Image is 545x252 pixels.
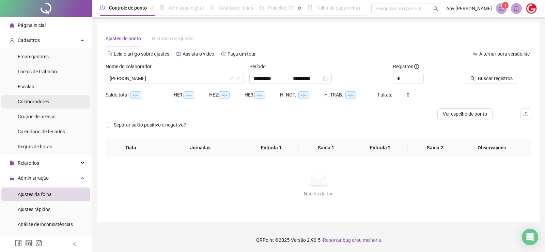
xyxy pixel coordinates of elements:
[229,76,233,80] span: filter
[176,51,181,56] span: youtube
[219,5,253,11] span: Gestão de férias
[18,222,73,227] span: Análise de inconsistências
[10,23,14,28] span: home
[18,99,49,104] span: Colaboradores
[110,73,240,84] span: JONH MAX RODRIGUES DE ARAUJO
[298,91,309,99] span: --:--
[465,73,518,84] button: Buscar registros
[345,91,356,99] span: --:--
[106,36,141,41] span: Ajustes de ponto
[18,23,46,28] span: Página inicial
[443,110,487,118] span: Ver espelho de ponto
[437,108,493,119] button: Ver espelho de ponto
[18,192,52,197] span: Ajustes da folha
[106,138,156,157] th: Data
[114,51,169,57] span: Leia o artigo sobre ajustes
[174,91,209,99] div: HE 1:
[183,51,214,57] span: Assista o vídeo
[18,69,57,74] span: Locais de trabalho
[393,63,419,70] span: Registros
[513,5,519,12] span: bell
[18,129,65,134] span: Calendário de feriados
[18,114,56,119] span: Grupos de acesso
[18,160,39,166] span: Relatórios
[10,161,14,165] span: file
[18,54,49,59] span: Empregadores
[433,6,438,11] span: search
[152,36,193,41] span: Histórico de ajustes
[18,207,50,212] span: Ajustes rápidos
[502,2,509,9] sup: 1
[414,64,419,69] span: info-circle
[15,240,22,247] span: facebook
[280,91,324,99] div: H. NOT.:
[523,111,529,117] span: upload
[169,5,204,11] span: Admissão digital
[259,5,264,10] span: dashboard
[18,38,40,43] span: Cadastros
[111,121,189,129] span: Separar saldo positivo e negativo?
[18,144,52,149] span: Regras de horas
[160,5,165,10] span: file-done
[470,76,475,81] span: search
[106,91,174,99] div: Saldo total:
[100,5,105,10] span: clock-circle
[522,229,538,245] div: Open Intercom Messenger
[291,237,306,243] span: Versão
[10,176,14,180] span: lock
[244,138,299,157] th: Entrada 1
[407,92,409,98] span: 0
[308,5,312,10] span: book
[18,84,34,89] span: Escalas
[35,240,42,247] span: instagram
[324,91,377,99] div: H. TRAB.:
[184,91,194,99] span: --:--
[219,91,230,99] span: --:--
[285,76,290,81] span: to
[463,144,521,151] span: Observações
[268,5,295,11] span: Painel do DP
[107,51,112,56] span: file-text
[109,5,147,11] span: Controle de ponto
[156,138,244,157] th: Jornadas
[473,51,478,56] span: swap
[378,92,393,98] span: Faltas:
[479,51,530,57] span: Alternar para versão lite
[236,76,240,80] span: down
[498,5,504,12] span: notification
[446,5,492,12] span: Any [PERSON_NAME]
[504,3,507,8] span: 1
[353,138,408,157] th: Entrada 2
[92,228,545,252] footer: QRPoint © 2025 - 2.90.5 -
[114,190,523,197] div: Não há dados
[299,138,353,157] th: Saída 1
[25,240,32,247] span: linkedin
[209,91,245,99] div: HE 2:
[297,6,301,10] span: pushpin
[150,6,154,10] span: pushpin
[72,241,77,246] span: left
[249,63,270,70] label: Período
[10,38,14,43] span: user-add
[285,76,290,81] span: swap-right
[478,75,513,82] span: Buscar registros
[228,51,256,57] span: Faça um tour
[323,237,381,243] span: Reportar bug e/ou melhoria
[130,91,141,99] span: --:--
[526,3,536,14] img: 64933
[221,51,226,56] span: history
[210,5,215,10] span: sun
[316,5,360,11] span: Folha de pagamento
[457,138,526,157] th: Observações
[18,175,49,181] span: Administração
[408,138,462,157] th: Saída 2
[254,91,265,99] span: --:--
[106,63,156,70] label: Nome do colaborador
[245,91,280,99] div: HE 3:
